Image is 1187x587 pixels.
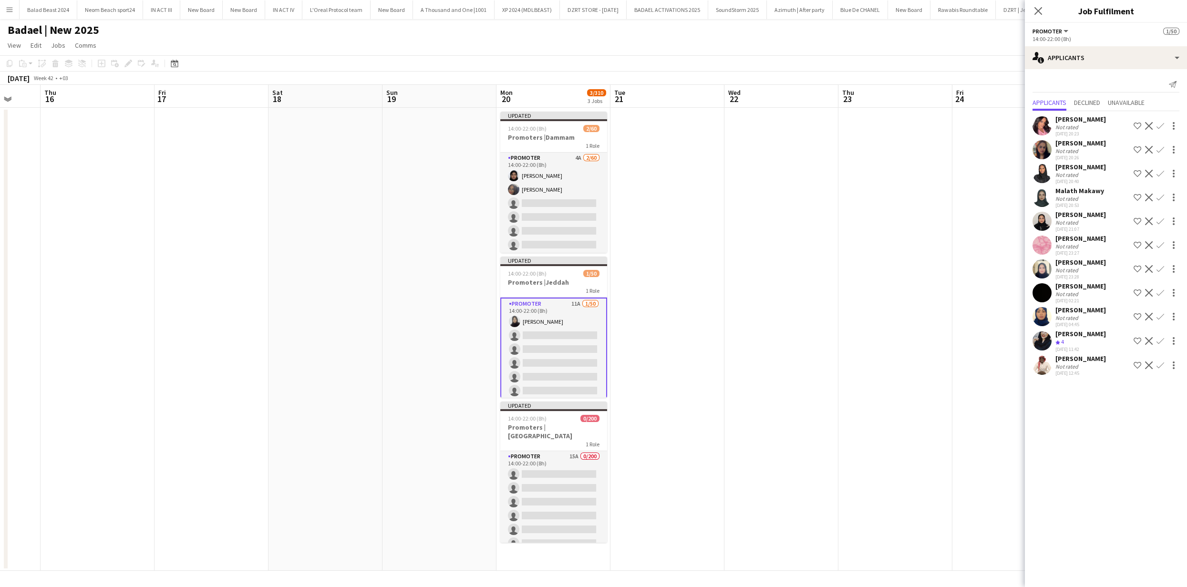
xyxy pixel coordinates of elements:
a: View [4,39,25,51]
span: 4 [1061,338,1064,345]
div: +03 [59,74,68,82]
button: DZRT STORE - [DATE] [560,0,627,19]
a: Jobs [47,39,69,51]
span: 22 [727,93,741,104]
div: [DATE] 02:21 [1055,298,1106,304]
h3: Promoters |Dammam [500,133,607,142]
div: [PERSON_NAME] [1055,234,1106,243]
div: Updated [500,402,607,409]
div: [DATE] 21:07 [1055,226,1106,232]
span: 1 Role [586,287,599,294]
div: [DATE] 20:40 [1055,178,1106,185]
button: A Thousand and One |1001 [413,0,495,19]
div: [DATE] 11:42 [1055,346,1106,352]
h1: Badael | New 2025 [8,23,99,37]
button: DZRT | Jeddah store promoters [996,0,1086,19]
a: Comms [71,39,100,51]
div: Updated14:00-22:00 (8h)0/200Promoters |[GEOGRAPHIC_DATA]1 RolePROMOTER15A0/20014:00-22:00 (8h) [500,402,607,543]
div: [PERSON_NAME] [1055,258,1106,267]
div: [PERSON_NAME] [1055,282,1106,290]
span: Sun [386,88,398,97]
span: Mon [500,88,513,97]
div: Updated [500,112,607,119]
div: Not rated [1055,147,1080,154]
span: Jobs [51,41,65,50]
div: Not rated [1055,314,1080,321]
div: [DATE] 04:45 [1055,321,1106,328]
button: SoundStorm 2025 [708,0,767,19]
span: 1 Role [586,142,599,149]
span: Sat [272,88,283,97]
div: [DATE] 20:26 [1055,154,1106,161]
span: View [8,41,21,50]
div: [PERSON_NAME] [1055,354,1106,363]
button: IN ACT IV [265,0,302,19]
button: New Board [180,0,223,19]
div: Not rated [1055,219,1080,226]
app-job-card: Updated14:00-22:00 (8h)1/50Promoters |Jeddah1 RolePROMOTER11A1/5014:00-22:00 (8h)[PERSON_NAME] [500,257,607,398]
span: Week 42 [31,74,55,82]
span: Wed [728,88,741,97]
div: [DATE] 23:27 [1055,250,1106,256]
span: PROMOTER [1032,28,1062,35]
div: [DATE] 12:45 [1055,370,1106,376]
div: [DATE] 20:53 [1055,202,1104,208]
button: Blue De CHANEL [833,0,888,19]
span: Fri [158,88,166,97]
button: BADAEL ACTIVATIONS 2025 [627,0,708,19]
span: 19 [385,93,398,104]
span: 14:00-22:00 (8h) [508,125,547,132]
span: 1/50 [1163,28,1179,35]
div: Not rated [1055,290,1080,298]
div: [PERSON_NAME] [1055,139,1106,147]
div: [DATE] 23:28 [1055,274,1106,280]
span: 16 [43,93,56,104]
div: Not rated [1055,171,1080,178]
span: 14:00-22:00 (8h) [508,270,547,277]
div: [PERSON_NAME] [1055,306,1106,314]
button: IN ACT III [143,0,180,19]
button: Balad Beast 2024 [20,0,77,19]
span: 17 [157,93,166,104]
div: [PERSON_NAME] [1055,210,1106,219]
button: XP 2024 (MDLBEAST) [495,0,560,19]
button: Azimuth | After party [767,0,833,19]
span: Thu [842,88,854,97]
app-job-card: Updated14:00-22:00 (8h)2/60Promoters |Dammam1 RolePROMOTER4A2/6014:00-22:00 (8h)[PERSON_NAME][PER... [500,112,607,253]
span: 1/50 [583,270,599,277]
span: 18 [271,93,283,104]
span: 1 Role [586,441,599,448]
div: [DATE] 20:23 [1055,131,1106,137]
span: Tue [614,88,625,97]
h3: Job Fulfilment [1025,5,1187,17]
h3: Promoters |[GEOGRAPHIC_DATA] [500,423,607,440]
div: Malath Makawy [1055,186,1104,195]
span: 3/310 [587,89,606,96]
div: [PERSON_NAME] [1055,115,1106,124]
button: Neom Beach sport24 [77,0,143,19]
div: Updated [500,257,607,264]
span: Declined [1074,99,1100,106]
button: New Board [888,0,930,19]
span: Comms [75,41,96,50]
span: 23 [841,93,854,104]
div: Not rated [1055,267,1080,274]
button: New Board [371,0,413,19]
span: 2/60 [583,125,599,132]
button: Rawabis Roundtable [930,0,996,19]
div: [DATE] [8,73,30,83]
div: Not rated [1055,124,1080,131]
span: 0/200 [580,415,599,422]
div: Not rated [1055,195,1080,202]
span: Fri [956,88,964,97]
span: Applicants [1032,99,1066,106]
div: 14:00-22:00 (8h) [1032,35,1179,42]
span: Unavailable [1108,99,1145,106]
div: 3 Jobs [588,97,606,104]
button: PROMOTER [1032,28,1070,35]
div: Applicants [1025,46,1187,69]
span: Edit [31,41,41,50]
h3: Promoters |Jeddah [500,278,607,287]
div: Not rated [1055,243,1080,250]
